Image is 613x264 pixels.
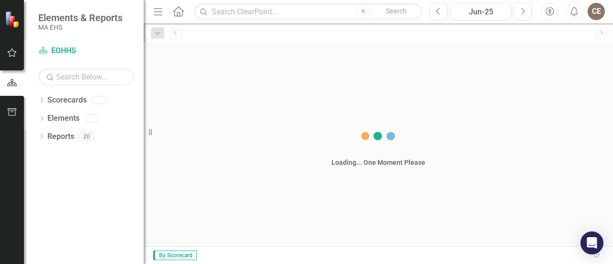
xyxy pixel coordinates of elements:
[38,69,134,85] input: Search Below...
[4,11,22,28] img: ClearPoint Strategy
[386,7,407,15] span: Search
[38,46,134,57] a: EOHHS
[450,3,511,20] button: Jun-25
[38,12,123,23] span: Elements & Reports
[454,6,508,18] div: Jun-25
[47,131,74,142] a: Reports
[47,113,79,124] a: Elements
[47,95,87,106] a: Scorecards
[580,231,603,254] div: Open Intercom Messenger
[194,3,422,20] input: Search ClearPoint...
[372,5,420,18] button: Search
[38,23,123,31] small: MA EHS
[153,251,197,260] span: By Scorecard
[588,3,605,20] button: CE
[79,132,94,140] div: 20
[331,158,425,167] div: Loading... One Moment Please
